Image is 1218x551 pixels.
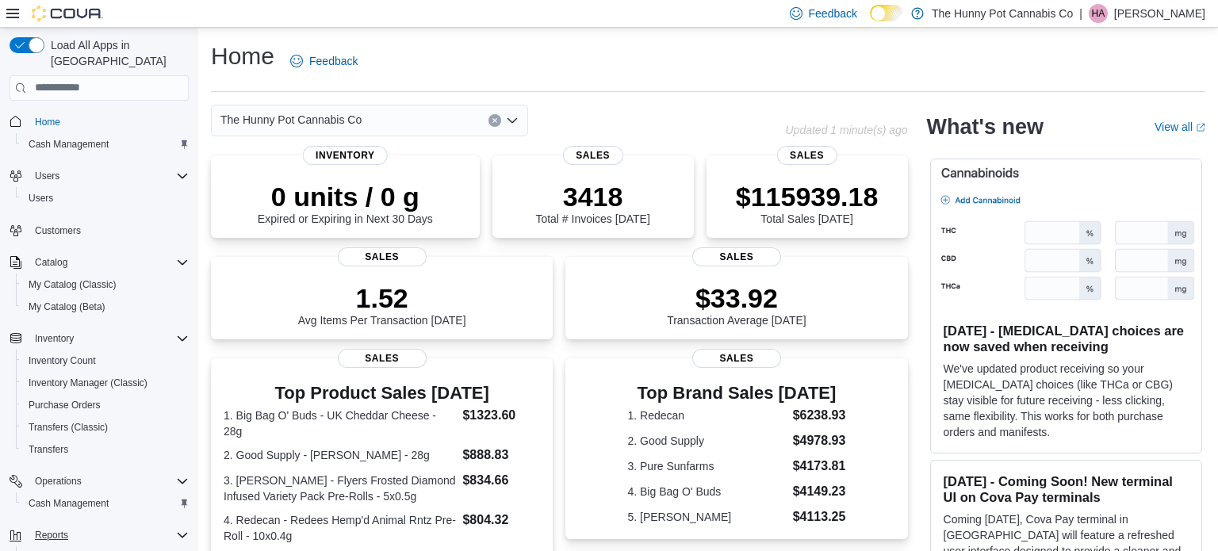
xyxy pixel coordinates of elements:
button: Reports [3,524,195,546]
a: My Catalog (Beta) [22,297,112,316]
h3: [DATE] - [MEDICAL_DATA] choices are now saved when receiving [944,323,1189,354]
a: Users [22,189,59,208]
button: Customers [3,219,195,242]
button: Catalog [3,251,195,274]
dd: $834.66 [462,471,540,490]
input: Dark Mode [870,5,903,21]
img: Cova [32,6,103,21]
dd: $804.32 [462,511,540,530]
button: Inventory Manager (Classic) [16,372,195,394]
span: Dark Mode [870,21,871,22]
button: Inventory [29,329,80,348]
button: My Catalog (Classic) [16,274,195,296]
h2: What's new [927,114,1044,140]
span: Purchase Orders [29,399,101,411]
p: 1.52 [298,282,466,314]
button: Cash Management [16,133,195,155]
span: Users [29,166,189,186]
dt: 2. Good Supply - [PERSON_NAME] - 28g [224,447,456,463]
span: Customers [29,220,189,240]
span: Users [35,170,59,182]
span: Sales [692,247,781,266]
span: Catalog [35,256,67,269]
span: HA [1092,4,1105,23]
button: Inventory [3,327,195,350]
span: Inventory Manager (Classic) [29,377,147,389]
h3: Top Product Sales [DATE] [224,384,540,403]
dd: $4173.81 [793,457,846,476]
button: Operations [29,472,88,491]
span: Home [29,112,189,132]
span: Cash Management [29,138,109,151]
a: Purchase Orders [22,396,107,415]
button: Users [3,165,195,187]
div: Total # Invoices [DATE] [535,181,649,225]
dd: $4113.25 [793,507,846,526]
button: Operations [3,470,195,492]
p: [PERSON_NAME] [1114,4,1205,23]
button: Inventory Count [16,350,195,372]
h1: Home [211,40,274,72]
button: My Catalog (Beta) [16,296,195,318]
dt: 4. Redecan - Redees Hemp'd Animal Rntz Pre-Roll - 10x0.4g [224,512,456,544]
button: Cash Management [16,492,195,515]
span: Transfers (Classic) [22,418,189,437]
dt: 1. Redecan [627,408,786,423]
dd: $6238.93 [793,406,846,425]
a: Inventory Manager (Classic) [22,373,154,392]
button: Reports [29,526,75,545]
a: Cash Management [22,494,115,513]
dt: 1. Big Bag O' Buds - UK Cheddar Cheese - 28g [224,408,456,439]
p: Updated 1 minute(s) ago [785,124,907,136]
span: Sales [563,146,623,165]
button: Home [3,110,195,133]
button: Catalog [29,253,74,272]
span: Operations [35,475,82,488]
span: Sales [692,349,781,368]
div: Total Sales [DATE] [736,181,879,225]
span: Users [29,192,53,205]
dd: $4149.23 [793,482,846,501]
p: We've updated product receiving so your [MEDICAL_DATA] choices (like THCa or CBG) stay visible fo... [944,361,1189,440]
p: $33.92 [667,282,806,314]
dt: 4. Big Bag O' Buds [627,484,786,499]
h3: [DATE] - Coming Soon! New terminal UI on Cova Pay terminals [944,473,1189,505]
span: Transfers [22,440,189,459]
div: Expired or Expiring in Next 30 Days [258,181,433,225]
span: Reports [35,529,68,541]
a: Transfers [22,440,75,459]
span: Feedback [809,6,857,21]
a: View allExternal link [1155,121,1205,133]
span: Catalog [29,253,189,272]
span: Cash Management [22,135,189,154]
span: My Catalog (Beta) [22,297,189,316]
button: Users [16,187,195,209]
span: Sales [338,349,427,368]
p: The Hunny Pot Cannabis Co [932,4,1073,23]
dt: 2. Good Supply [627,433,786,449]
span: Transfers [29,443,68,456]
a: Customers [29,221,87,240]
a: My Catalog (Classic) [22,275,123,294]
p: $115939.18 [736,181,879,212]
span: My Catalog (Beta) [29,300,105,313]
span: Inventory [29,329,189,348]
span: Operations [29,472,189,491]
p: | [1079,4,1082,23]
button: Transfers [16,438,195,461]
button: Transfers (Classic) [16,416,195,438]
span: The Hunny Pot Cannabis Co [220,110,362,129]
svg: External link [1196,123,1205,132]
a: Transfers (Classic) [22,418,114,437]
span: Inventory [35,332,74,345]
span: Load All Apps in [GEOGRAPHIC_DATA] [44,37,189,69]
span: Reports [29,526,189,545]
span: Customers [35,224,81,237]
span: Purchase Orders [22,396,189,415]
dt: 3. [PERSON_NAME] - Flyers Frosted Diamond Infused Variety Pack Pre-Rolls - 5x0.5g [224,473,456,504]
span: Inventory Count [22,351,189,370]
span: Inventory [303,146,388,165]
button: Open list of options [506,114,519,127]
a: Cash Management [22,135,115,154]
dt: 3. Pure Sunfarms [627,458,786,474]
